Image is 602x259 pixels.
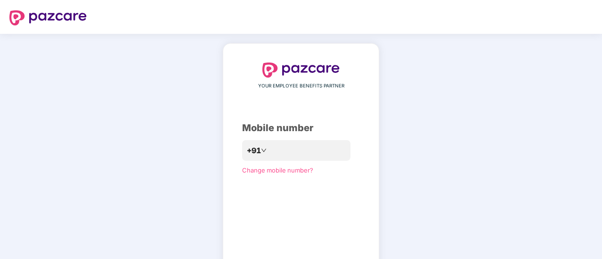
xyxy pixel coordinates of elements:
[258,82,344,90] span: YOUR EMPLOYEE BENEFITS PARTNER
[242,166,313,174] a: Change mobile number?
[242,121,360,135] div: Mobile number
[261,148,267,153] span: down
[247,145,261,157] span: +91
[262,63,340,78] img: logo
[9,10,87,25] img: logo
